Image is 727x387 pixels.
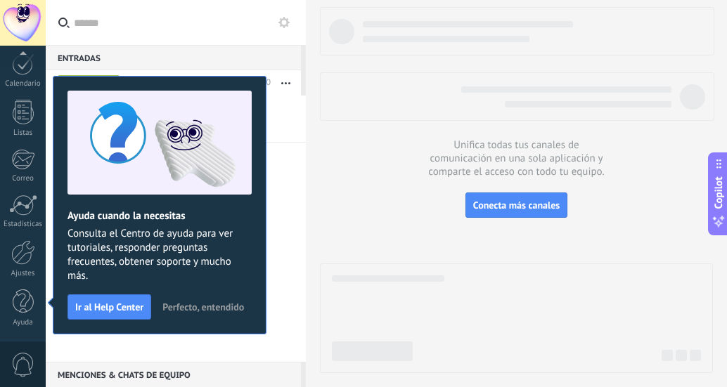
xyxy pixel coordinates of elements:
[46,45,301,70] div: Entradas
[67,209,252,223] h2: Ayuda cuando la necesitas
[3,129,44,138] div: Listas
[67,294,151,320] button: Ir al Help Center
[473,199,560,211] span: Conecta más canales
[3,174,44,183] div: Correo
[75,302,143,312] span: Ir al Help Center
[3,318,44,327] div: Ayuda
[3,220,44,229] div: Estadísticas
[162,302,244,312] span: Perfecto, entendido
[465,192,567,218] button: Conecta más canales
[67,227,252,283] span: Consulta el Centro de ayuda para ver tutoriales, responder preguntas frecuentes, obtener soporte ...
[46,362,301,387] div: Menciones & Chats de equipo
[712,176,726,209] span: Copilot
[3,269,44,278] div: Ajustes
[3,79,44,88] div: Calendario
[58,74,120,91] div: Chats abiertos
[156,296,250,317] button: Perfecto, entendido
